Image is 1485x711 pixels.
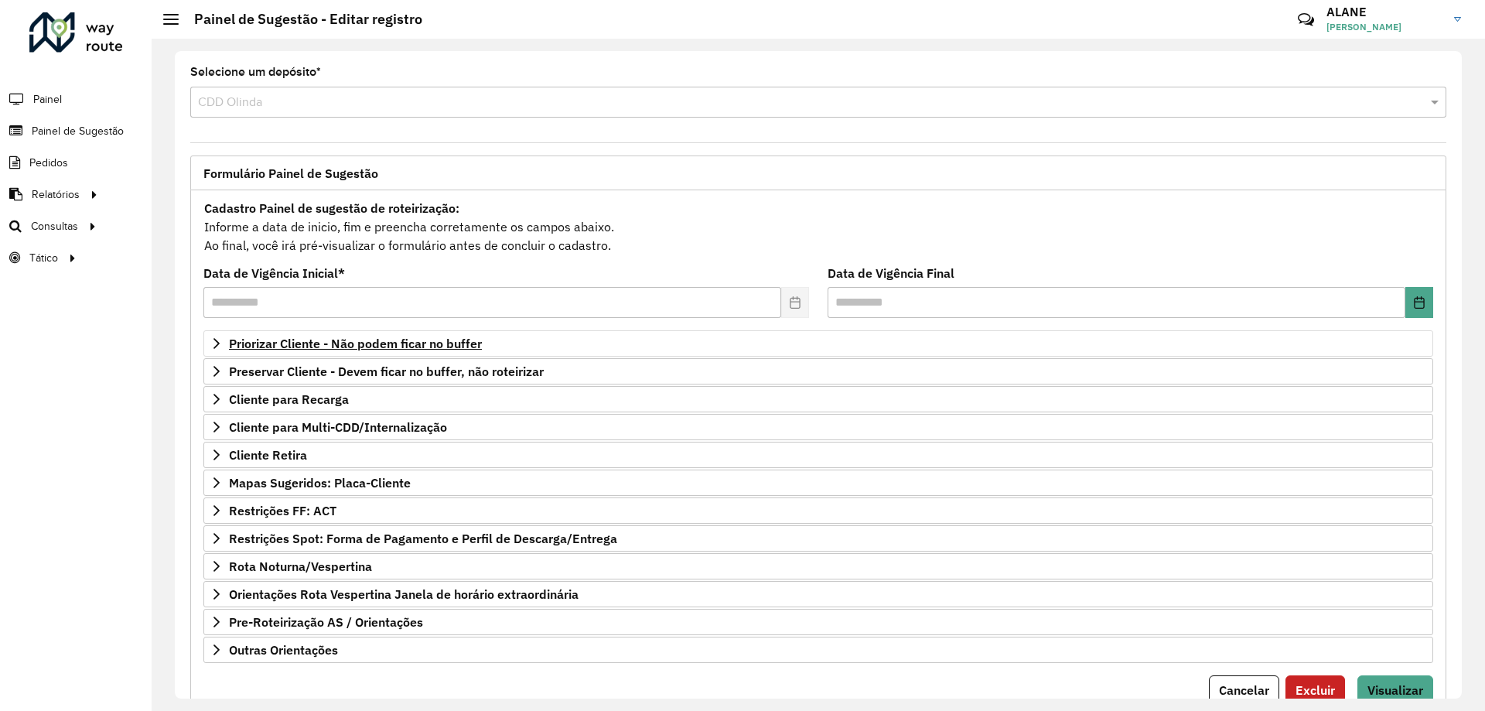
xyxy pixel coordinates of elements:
[229,532,617,545] span: Restrições Spot: Forma de Pagamento e Perfil de Descarga/Entrega
[190,63,321,81] label: Selecione um depósito
[203,386,1433,412] a: Cliente para Recarga
[1289,3,1323,36] a: Contato Rápido
[1326,5,1442,19] h3: ALANE
[203,442,1433,468] a: Cliente Retira
[179,11,422,28] h2: Painel de Sugestão - Editar registro
[229,616,423,628] span: Pre-Roteirização AS / Orientações
[203,264,345,282] label: Data de Vigência Inicial
[32,186,80,203] span: Relatórios
[229,449,307,461] span: Cliente Retira
[203,581,1433,607] a: Orientações Rota Vespertina Janela de horário extraordinária
[203,414,1433,440] a: Cliente para Multi-CDD/Internalização
[1209,675,1279,705] button: Cancelar
[229,477,411,489] span: Mapas Sugeridos: Placa-Cliente
[203,553,1433,579] a: Rota Noturna/Vespertina
[229,588,579,600] span: Orientações Rota Vespertina Janela de horário extraordinária
[1285,675,1345,705] button: Excluir
[203,470,1433,496] a: Mapas Sugeridos: Placa-Cliente
[229,393,349,405] span: Cliente para Recarga
[828,264,954,282] label: Data de Vigência Final
[32,123,124,139] span: Painel de Sugestão
[229,644,338,656] span: Outras Orientações
[1219,682,1269,698] span: Cancelar
[229,365,544,378] span: Preservar Cliente - Devem ficar no buffer, não roteirizar
[1357,675,1433,705] button: Visualizar
[203,609,1433,635] a: Pre-Roteirização AS / Orientações
[203,198,1433,255] div: Informe a data de inicio, fim e preencha corretamente os campos abaixo. Ao final, você irá pré-vi...
[204,200,459,216] strong: Cadastro Painel de sugestão de roteirização:
[203,167,378,179] span: Formulário Painel de Sugestão
[229,421,447,433] span: Cliente para Multi-CDD/Internalização
[1296,682,1335,698] span: Excluir
[203,637,1433,663] a: Outras Orientações
[1367,682,1423,698] span: Visualizar
[1405,287,1433,318] button: Choose Date
[29,250,58,266] span: Tático
[229,560,372,573] span: Rota Noturna/Vespertina
[31,218,78,234] span: Consultas
[203,497,1433,524] a: Restrições FF: ACT
[229,504,336,517] span: Restrições FF: ACT
[203,525,1433,552] a: Restrições Spot: Forma de Pagamento e Perfil de Descarga/Entrega
[203,358,1433,385] a: Preservar Cliente - Devem ficar no buffer, não roteirizar
[1326,20,1442,34] span: [PERSON_NAME]
[29,155,68,171] span: Pedidos
[203,330,1433,357] a: Priorizar Cliente - Não podem ficar no buffer
[229,337,482,350] span: Priorizar Cliente - Não podem ficar no buffer
[33,91,62,108] span: Painel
